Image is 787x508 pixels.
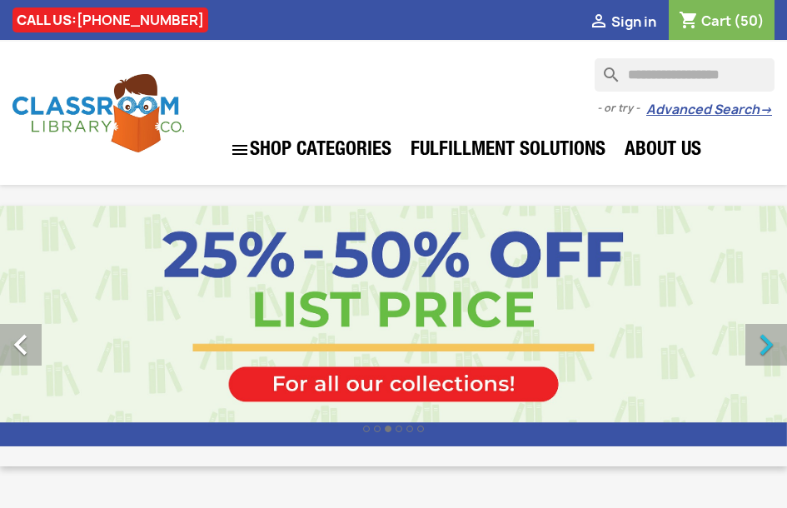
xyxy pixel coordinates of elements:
[597,100,646,117] span: - or try -
[679,12,765,30] a: Shopping cart link containing 50 product(s)
[646,102,772,118] a: Advanced Search→
[12,74,184,152] img: Classroom Library Company
[745,324,787,366] i: 
[734,12,765,30] span: (50)
[12,7,208,32] div: CALL US:
[222,132,400,168] a: SHOP CATEGORIES
[616,134,710,167] a: About Us
[589,12,656,31] a:  Sign in
[77,11,204,29] a: [PHONE_NUMBER]
[701,12,731,30] span: Cart
[230,140,250,160] i: 
[679,12,699,32] i: shopping_cart
[611,12,656,31] span: Sign in
[595,58,615,78] i: search
[402,134,614,167] a: Fulfillment Solutions
[595,58,775,92] input: Search
[760,102,772,118] span: →
[589,12,609,32] i: 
